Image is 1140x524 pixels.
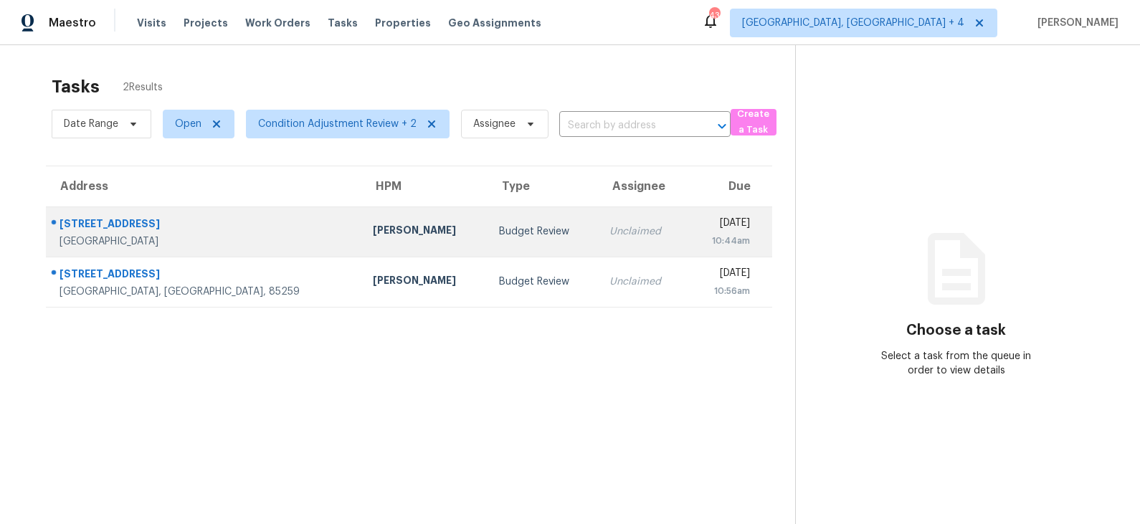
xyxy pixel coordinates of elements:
[258,117,417,131] span: Condition Adjustment Review + 2
[698,284,750,298] div: 10:56am
[609,224,675,239] div: Unclaimed
[49,16,96,30] span: Maestro
[60,285,350,299] div: [GEOGRAPHIC_DATA], [GEOGRAPHIC_DATA], 85259
[906,323,1006,338] h3: Choose a task
[64,117,118,131] span: Date Range
[698,234,750,248] div: 10:44am
[137,16,166,30] span: Visits
[488,166,599,206] th: Type
[499,275,587,289] div: Budget Review
[448,16,541,30] span: Geo Assignments
[245,16,310,30] span: Work Orders
[559,115,690,137] input: Search by address
[184,16,228,30] span: Projects
[738,106,769,139] span: Create a Task
[876,349,1037,378] div: Select a task from the queue in order to view details
[712,116,732,136] button: Open
[375,16,431,30] span: Properties
[1032,16,1118,30] span: [PERSON_NAME]
[687,166,772,206] th: Due
[46,166,361,206] th: Address
[60,234,350,249] div: [GEOGRAPHIC_DATA]
[373,223,476,241] div: [PERSON_NAME]
[609,275,675,289] div: Unclaimed
[473,117,516,131] span: Assignee
[698,216,750,234] div: [DATE]
[731,109,776,135] button: Create a Task
[328,18,358,28] span: Tasks
[52,80,100,94] h2: Tasks
[361,166,488,206] th: HPM
[598,166,687,206] th: Assignee
[709,9,719,23] div: 43
[123,80,163,95] span: 2 Results
[698,266,750,284] div: [DATE]
[175,117,201,131] span: Open
[60,267,350,285] div: [STREET_ADDRESS]
[60,216,350,234] div: [STREET_ADDRESS]
[499,224,587,239] div: Budget Review
[373,273,476,291] div: [PERSON_NAME]
[742,16,964,30] span: [GEOGRAPHIC_DATA], [GEOGRAPHIC_DATA] + 4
